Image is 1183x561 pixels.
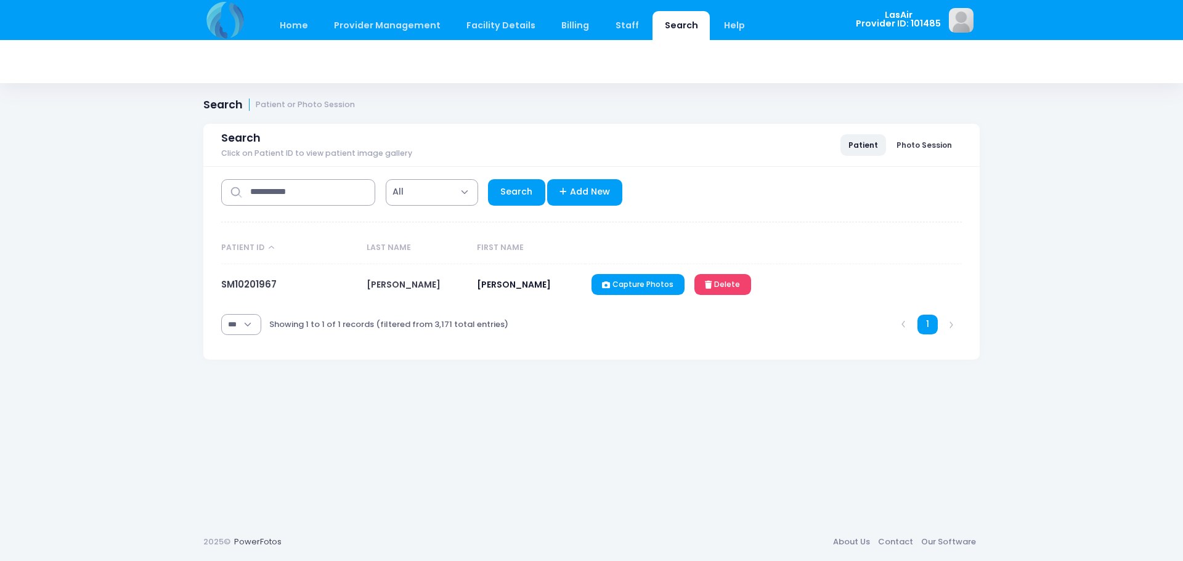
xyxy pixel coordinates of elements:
span: [PERSON_NAME] [367,278,441,291]
span: Click on Patient ID to view patient image gallery [221,149,412,158]
th: Last Name: activate to sort column ascending [360,232,471,264]
th: First Name: activate to sort column ascending [471,232,585,264]
a: Patient [840,134,886,155]
a: Delete [694,274,751,295]
span: Search [221,132,261,145]
a: 1 [917,315,938,335]
small: Patient or Photo Session [256,100,355,110]
a: Help [712,11,757,40]
span: [PERSON_NAME] [477,278,551,291]
a: Contact [874,531,917,553]
div: Showing 1 to 1 of 1 records (filtered from 3,171 total entries) [269,310,508,339]
a: Billing [550,11,601,40]
a: Provider Management [322,11,452,40]
span: All [386,179,478,206]
a: Our Software [917,531,980,553]
a: PowerFotos [234,536,282,547]
a: Facility Details [455,11,548,40]
span: All [392,185,404,198]
a: Add New [547,179,623,206]
a: Search [652,11,710,40]
a: Search [488,179,545,206]
a: Staff [603,11,651,40]
a: Capture Photos [591,274,685,295]
a: SM10201967 [221,278,277,291]
h1: Search [203,99,355,111]
a: About Us [829,531,874,553]
th: Patient ID: activate to sort column descending [221,232,360,264]
span: 2025© [203,536,230,547]
span: LasAir Provider ID: 101485 [856,10,941,28]
a: Photo Session [888,134,960,155]
a: Home [267,11,320,40]
img: image [949,8,974,33]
